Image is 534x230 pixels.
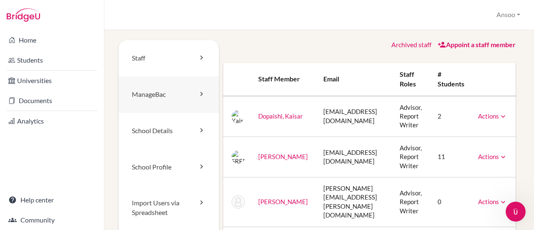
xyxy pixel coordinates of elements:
td: 0 [431,177,471,227]
a: [PERSON_NAME] [258,153,308,160]
a: Students [2,52,102,68]
a: Documents [2,92,102,109]
th: # students [431,63,471,96]
img: SREELAXMI MURTHY [232,150,245,164]
td: [EMAIL_ADDRESS][DOMAIN_NAME] [317,96,393,137]
a: Home [2,32,102,48]
th: Email [317,63,393,96]
a: Analytics [2,113,102,129]
td: 2 [431,96,471,137]
td: Advisor, Report Writer [393,136,431,177]
img: Kaisar Dopaishi [232,110,245,123]
th: Staff roles [393,63,431,96]
a: Staff [118,40,219,76]
button: Ansoo [493,7,524,23]
td: Advisor, Report Writer [393,177,431,227]
a: Archived staff [391,40,431,48]
td: 11 [431,136,471,177]
a: Universities [2,72,102,89]
a: [PERSON_NAME] [258,198,308,205]
a: Help center [2,192,102,208]
a: School Details [118,113,219,149]
td: [EMAIL_ADDRESS][DOMAIN_NAME] [317,136,393,177]
img: Priti Shah [232,195,245,209]
a: Actions [478,198,507,205]
a: ManageBac [118,76,219,113]
a: School Profile [118,149,219,185]
th: Staff member [252,63,317,96]
a: Actions [478,112,507,120]
td: Advisor, Report Writer [393,96,431,137]
a: Community [2,212,102,228]
a: Appoint a staff member [438,40,516,48]
iframe: Intercom live chat [506,202,526,222]
a: Dopaishi, Kaisar [258,112,303,120]
img: Bridge-U [7,8,40,22]
td: [PERSON_NAME][EMAIL_ADDRESS][PERSON_NAME][DOMAIN_NAME] [317,177,393,227]
a: Actions [478,153,507,160]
